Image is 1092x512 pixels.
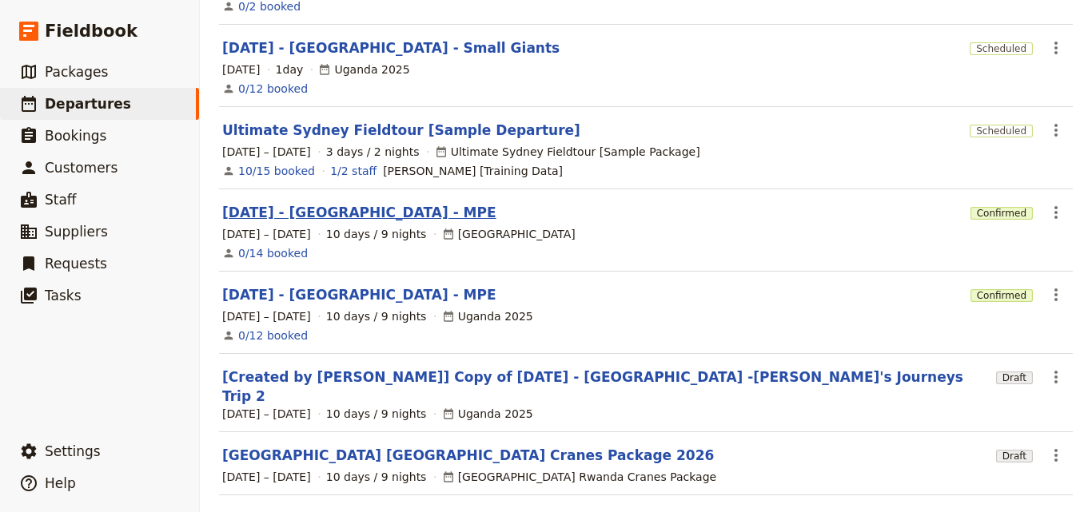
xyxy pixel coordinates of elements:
[238,163,315,179] a: View the bookings for this departure
[222,446,714,465] a: [GEOGRAPHIC_DATA] [GEOGRAPHIC_DATA] Cranes Package 2026
[222,367,990,406] a: [Created by [PERSON_NAME]] Copy of [DATE] - [GEOGRAPHIC_DATA] -[PERSON_NAME]'s Journeys Trip 2
[442,308,533,324] div: Uganda 2025
[326,406,427,422] span: 10 days / 9 nights
[1042,281,1070,308] button: Actions
[326,308,427,324] span: 10 days / 9 nights
[222,406,311,422] span: [DATE] – [DATE]
[970,42,1033,55] span: Scheduled
[45,224,108,240] span: Suppliers
[442,226,576,242] div: [GEOGRAPHIC_DATA]
[45,288,82,304] span: Tasks
[222,469,311,485] span: [DATE] – [DATE]
[442,469,717,485] div: [GEOGRAPHIC_DATA] Rwanda Cranes Package
[45,443,101,459] span: Settings
[442,406,533,422] div: Uganda 2025
[238,327,308,343] a: View the bookings for this departure
[222,203,496,222] a: [DATE] - [GEOGRAPHIC_DATA] - MPE
[1042,442,1070,469] button: Actions
[45,128,106,144] span: Bookings
[45,256,107,272] span: Requests
[970,289,1033,302] span: Confirmed
[326,469,427,485] span: 10 days / 9 nights
[45,192,77,208] span: Staff
[222,144,311,160] span: [DATE] – [DATE]
[435,144,700,160] div: Ultimate Sydney Fieldtour [Sample Package]
[238,81,308,97] a: View the bookings for this departure
[222,121,580,140] a: Ultimate Sydney Fieldtour [Sample Departure]
[222,226,311,242] span: [DATE] – [DATE]
[1042,117,1070,144] button: Actions
[996,371,1033,384] span: Draft
[222,308,311,324] span: [DATE] – [DATE]
[276,62,304,77] span: 1 day
[45,475,76,491] span: Help
[45,96,131,112] span: Departures
[222,62,260,77] span: [DATE]
[1042,363,1070,391] button: Actions
[45,19,137,43] span: Fieldbook
[970,207,1033,220] span: Confirmed
[45,160,118,176] span: Customers
[238,245,308,261] a: View the bookings for this departure
[1042,34,1070,62] button: Actions
[970,125,1033,137] span: Scheduled
[222,38,560,58] a: [DATE] - [GEOGRAPHIC_DATA] - Small Giants
[318,62,409,77] div: Uganda 2025
[1042,199,1070,226] button: Actions
[330,163,377,179] a: 1/2 staff
[996,450,1033,462] span: Draft
[326,144,420,160] span: 3 days / 2 nights
[222,285,496,304] a: [DATE] - [GEOGRAPHIC_DATA] - MPE
[383,163,563,179] span: Michael Scott [Training Data]
[45,64,108,80] span: Packages
[326,226,427,242] span: 10 days / 9 nights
